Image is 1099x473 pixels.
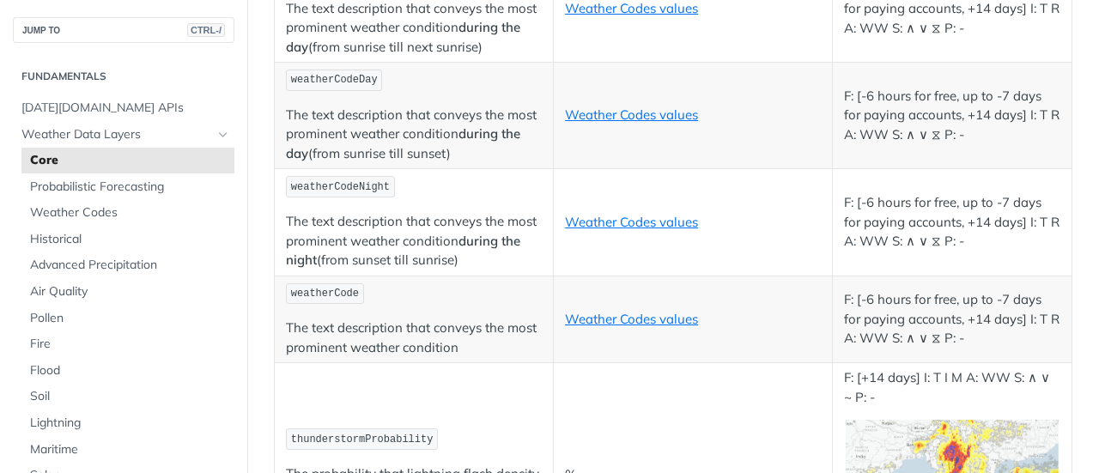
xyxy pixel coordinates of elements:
button: JUMP TOCTRL-/ [13,17,234,43]
span: Soil [30,388,230,405]
span: weatherCodeDay [291,74,378,86]
span: Weather Data Layers [21,126,212,143]
a: Maritime [21,437,234,463]
a: [DATE][DOMAIN_NAME] APIs [13,95,234,121]
a: Air Quality [21,279,234,305]
span: weatherCode [291,288,359,300]
strong: during the day [286,19,520,55]
strong: during the day [286,125,520,161]
a: Weather Codes values [565,214,698,230]
a: Historical [21,227,234,252]
span: Pollen [30,310,230,327]
p: F: [-6 hours for free, up to -7 days for paying accounts, +14 days] I: T R A: WW S: ∧ ∨ ⧖ P: - [844,87,1060,145]
a: Fire [21,331,234,357]
p: F: [-6 hours for free, up to -7 days for paying accounts, +14 days] I: T R A: WW S: ∧ ∨ ⧖ P: - [844,290,1060,349]
a: Pollen [21,306,234,331]
p: F: [+14 days] I: T I M A: WW S: ∧ ∨ ~ P: - [844,368,1060,407]
span: CTRL-/ [187,23,225,37]
a: Advanced Precipitation [21,252,234,278]
a: Probabilistic Forecasting [21,174,234,200]
span: Historical [30,231,230,248]
span: Lightning [30,415,230,432]
span: weatherCodeNight [291,181,390,193]
span: Flood [30,362,230,379]
p: The text description that conveys the most prominent weather condition (from sunrise till sunset) [286,106,542,164]
a: Lightning [21,410,234,436]
a: Weather Codes values [565,106,698,123]
button: Hide subpages for Weather Data Layers [216,128,230,142]
span: Air Quality [30,283,230,300]
a: Weather Codes values [565,311,698,327]
a: Core [21,148,234,173]
span: Core [30,152,230,169]
h2: Fundamentals [13,69,234,84]
a: Weather Data LayersHide subpages for Weather Data Layers [13,122,234,148]
span: Maritime [30,441,230,458]
span: Advanced Precipitation [30,257,230,274]
span: Fire [30,336,230,353]
span: Probabilistic Forecasting [30,179,230,196]
span: thunderstormProbability [291,434,434,446]
p: F: [-6 hours for free, up to -7 days for paying accounts, +14 days] I: T R A: WW S: ∧ ∨ ⧖ P: - [844,193,1060,252]
span: Weather Codes [30,204,230,221]
a: Flood [21,358,234,384]
p: The text description that conveys the most prominent weather condition (from sunset till sunrise) [286,212,542,270]
a: Weather Codes [21,200,234,226]
p: The text description that conveys the most prominent weather condition [286,318,542,357]
a: Soil [21,384,234,409]
span: [DATE][DOMAIN_NAME] APIs [21,100,230,117]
